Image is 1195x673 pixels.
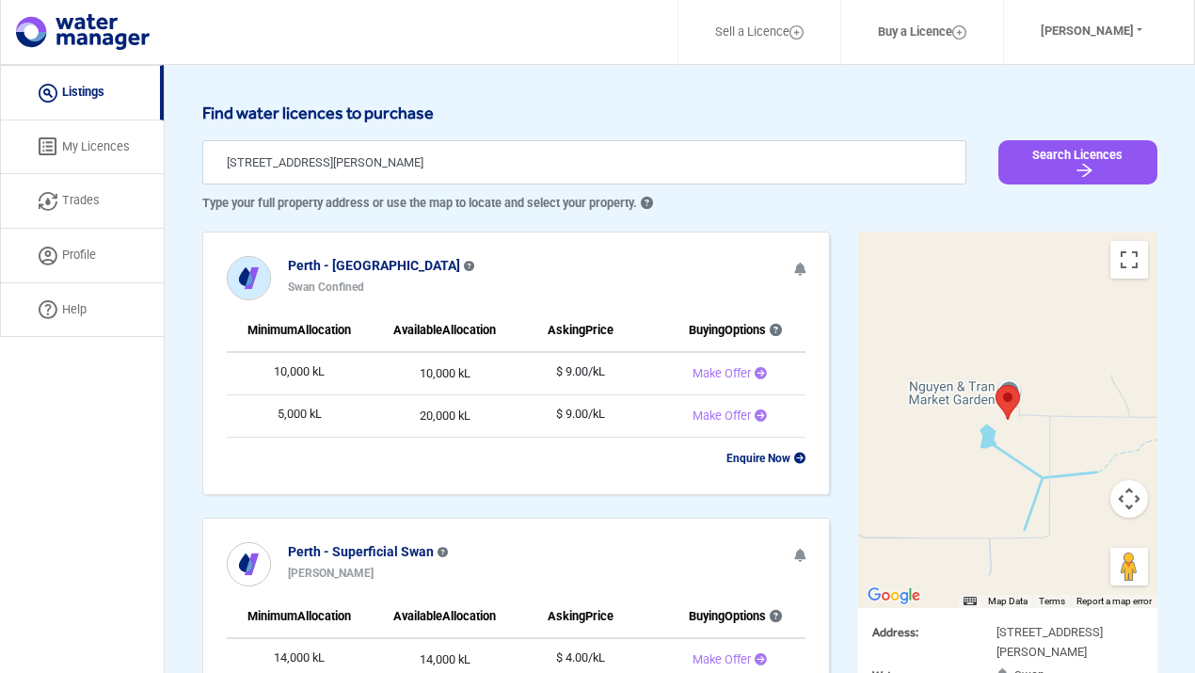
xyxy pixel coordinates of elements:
[872,625,1032,639] h3: Address:
[373,352,518,395] td: 10,000 kL
[1110,480,1148,518] button: Map camera controls
[373,596,518,638] th: Available
[39,247,57,265] img: Profile Icon
[227,596,373,638] th: Minimum
[373,310,518,352] th: Available
[996,625,1103,659] span: [STREET_ADDRESS][PERSON_NAME]
[998,140,1157,184] button: Search Licences
[691,10,828,55] a: Sell a Licence
[288,258,460,273] b: Perth - [GEOGRAPHIC_DATA]
[1073,161,1096,180] img: Arrow Icon
[644,596,805,638] th: Options
[39,84,57,103] img: listing icon
[666,323,725,337] span: Buying
[1110,548,1148,585] button: Drag Pegman onto the map to open Street View
[693,366,751,380] span: Make Offer
[228,543,270,585] img: icon%20white.svg
[227,352,373,395] td: 10,000 kL
[518,352,644,395] td: $ 9.00/kL
[202,140,966,184] input: Search your address
[726,451,805,465] a: Enquire Now
[518,310,644,352] th: Price
[288,567,374,580] b: [PERSON_NAME]
[1076,596,1152,606] a: Report a map error
[644,310,805,352] th: Options
[518,596,644,638] th: Price
[297,609,351,623] span: Allocation
[16,14,150,50] img: logo.svg
[39,192,57,211] img: trade icon
[373,394,518,437] td: 20,000 kL
[726,452,805,465] b: Enquire Now
[1039,596,1065,606] a: Terms (opens in new tab)
[863,584,925,608] a: Open this area in Google Maps (opens a new window)
[1016,10,1167,53] button: [PERSON_NAME]
[39,300,57,319] img: help icon
[39,137,57,156] img: licenses icon
[442,609,496,623] span: Allocation
[548,323,585,337] span: Asking
[297,323,351,337] span: Allocation
[789,25,804,40] img: Layer_1.svg
[548,609,585,623] span: Asking
[202,194,966,213] p: Type your full property address or use the map to locate and select your property.
[202,103,1157,123] h6: Find water licences to purchase
[952,25,966,40] img: Layer_1.svg
[853,10,991,55] a: Buy a Licence
[442,323,496,337] span: Allocation
[964,595,977,608] button: Keyboard shortcuts
[228,257,270,299] img: icon%20blue.svg
[863,584,925,608] img: Google
[227,394,373,437] td: 5,000 kL
[988,595,1028,608] button: Map Data
[693,652,751,666] span: Make Offer
[666,609,725,623] span: Buying
[288,544,434,559] b: Perth - Superficial Swan
[518,394,644,437] td: $ 9.00/kL
[288,280,364,294] b: Swan Confined
[1110,241,1148,279] button: Toggle fullscreen view
[693,409,751,423] span: Make Offer
[227,310,373,352] th: Minimum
